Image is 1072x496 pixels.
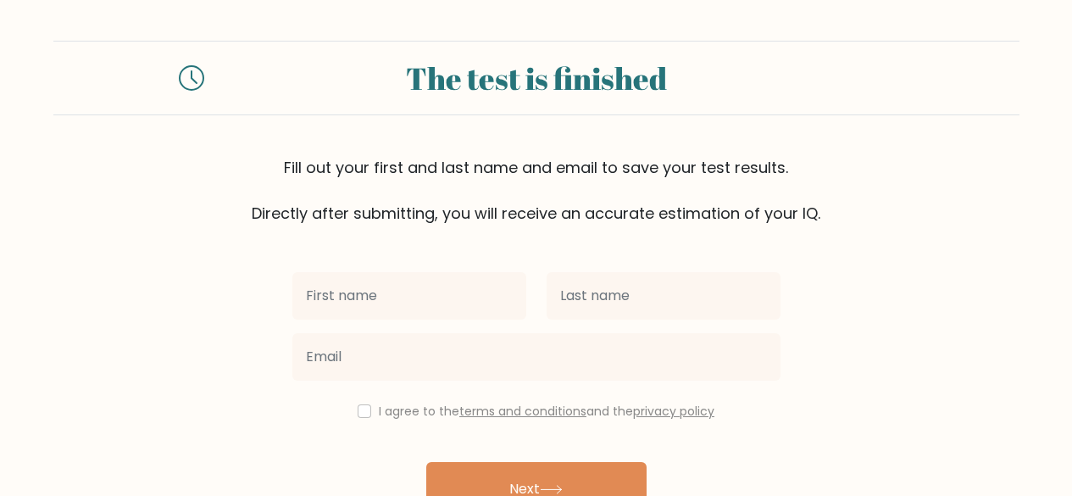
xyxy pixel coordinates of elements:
[547,272,780,320] input: Last name
[225,55,848,101] div: The test is finished
[379,403,714,420] label: I agree to the and the
[292,272,526,320] input: First name
[633,403,714,420] a: privacy policy
[292,333,780,381] input: Email
[53,156,1019,225] div: Fill out your first and last name and email to save your test results. Directly after submitting,...
[459,403,586,420] a: terms and conditions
